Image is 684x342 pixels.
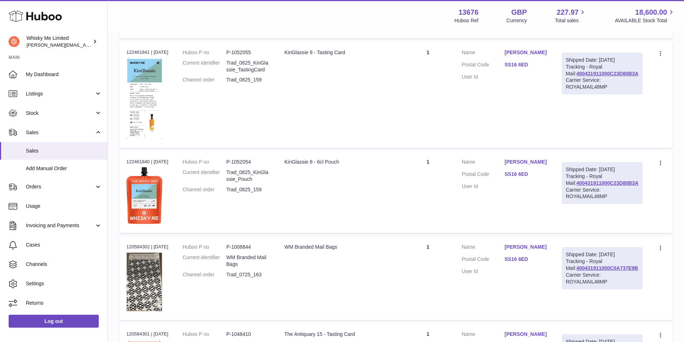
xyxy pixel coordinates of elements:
[126,244,168,250] div: 120584302 | [DATE]
[576,265,638,271] a: 400431911000C0A737E9B
[26,261,102,268] span: Channels
[504,159,547,165] a: [PERSON_NAME]
[226,271,270,278] dd: Trad_0725_163
[26,222,94,229] span: Invoicing and Payments
[555,17,587,24] span: Total sales
[126,167,162,224] img: 1752740557.jpg
[226,331,270,338] dd: P-1048410
[562,162,642,204] div: Tracking - Royal Mail:
[459,8,479,17] strong: 13676
[26,71,102,78] span: My Dashboard
[566,77,638,90] div: Carrier Service: ROYALMAIL48MP
[635,8,667,17] span: 18,600.00
[566,251,638,258] div: Shipped Date: [DATE]
[183,254,227,268] dt: Current identifier
[284,159,394,165] div: KinGlassie 8 - 6cl Pouch
[126,49,168,56] div: 122461841 | [DATE]
[226,159,270,165] dd: P-1052054
[226,49,270,56] dd: P-1052055
[183,169,227,183] dt: Current identifier
[504,61,547,68] a: SS16 6ED
[462,244,504,252] dt: Name
[566,57,638,64] div: Shipped Date: [DATE]
[26,129,94,136] span: Sales
[576,180,638,186] a: 400431911000C23D80B3A
[566,166,638,173] div: Shipped Date: [DATE]
[126,58,162,139] img: 1752740623.png
[226,244,270,250] dd: P-1008844
[562,53,642,94] div: Tracking - Royal Mail:
[26,300,102,306] span: Returns
[284,49,394,56] div: KinGlassie 8 - Tasting Card
[401,42,455,148] td: 1
[183,49,227,56] dt: Huboo P no
[462,171,504,179] dt: Postal Code
[462,49,504,58] dt: Name
[226,169,270,183] dd: Trad_0825_KinGlassie_Pouch
[504,171,547,178] a: SS16 6ED
[126,331,168,337] div: 120584301 | [DATE]
[226,254,270,268] dd: WM Branded Mail Bags
[615,8,675,24] a: 18,600.00 AVAILABLE Stock Total
[26,165,102,172] span: Add Manual Order
[183,186,227,193] dt: Channel order
[26,147,102,154] span: Sales
[226,76,270,83] dd: Trad_0825_159
[615,17,675,24] span: AVAILABLE Stock Total
[26,280,102,287] span: Settings
[9,36,19,47] img: frances@whiskyshop.com
[462,268,504,275] dt: User Id
[126,253,162,311] img: 1725358317.png
[27,42,144,48] span: [PERSON_NAME][EMAIL_ADDRESS][DOMAIN_NAME]
[226,60,270,73] dd: Trad_0825_KinGlassie_TastingCard
[401,151,455,233] td: 1
[183,159,227,165] dt: Huboo P no
[462,61,504,70] dt: Postal Code
[27,35,91,48] div: Whisky Me Limited
[555,8,587,24] a: 227.97 Total sales
[284,331,394,338] div: The Antiquary 15 - Tasting Card
[507,17,527,24] div: Currency
[511,8,527,17] strong: GBP
[26,183,94,190] span: Orders
[401,236,455,320] td: 1
[566,272,638,285] div: Carrier Service: ROYALMAIL48MP
[566,187,638,200] div: Carrier Service: ROYALMAIL48MP
[183,76,227,83] dt: Channel order
[462,183,504,190] dt: User Id
[26,242,102,248] span: Cases
[462,256,504,264] dt: Postal Code
[9,315,99,328] a: Log out
[504,256,547,263] a: SS16 6ED
[183,331,227,338] dt: Huboo P no
[462,159,504,167] dt: Name
[26,203,102,210] span: Usage
[462,74,504,80] dt: User Id
[462,331,504,339] dt: Name
[183,60,227,73] dt: Current identifier
[226,186,270,193] dd: Trad_0825_159
[455,17,479,24] div: Huboo Ref
[557,8,578,17] span: 227.97
[183,244,227,250] dt: Huboo P no
[26,110,94,117] span: Stock
[562,247,642,289] div: Tracking - Royal Mail:
[576,71,638,76] a: 400431911000C23D80B3A
[284,244,394,250] div: WM Branded Mail Bags
[504,244,547,250] a: [PERSON_NAME]
[504,331,547,338] a: [PERSON_NAME]
[126,159,168,165] div: 122461840 | [DATE]
[26,90,94,97] span: Listings
[183,271,227,278] dt: Channel order
[504,49,547,56] a: [PERSON_NAME]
